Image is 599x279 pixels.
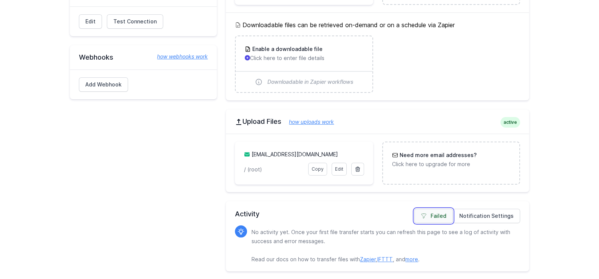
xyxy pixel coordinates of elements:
a: Failed [414,209,453,223]
p: / (root) [244,166,303,173]
h2: Upload Files [235,117,520,126]
p: Click here to upgrade for more [392,160,510,168]
h2: Webhooks [79,53,208,62]
a: Add Webhook [79,77,128,92]
a: Zapier [360,256,376,262]
span: Test Connection [113,18,157,25]
p: No activity yet. Once your first file transfer starts you can refresh this page to see a log of a... [252,228,514,264]
span: Downloadable in Zapier workflows [267,78,353,86]
p: Click here to enter file details [245,54,363,62]
h3: Need more email addresses? [398,151,477,159]
h5: Downloadable files can be retrieved on-demand or on a schedule via Zapier [235,20,520,29]
a: how webhooks work [150,53,208,60]
a: [EMAIL_ADDRESS][DOMAIN_NAME] [252,151,338,157]
a: Copy [308,163,327,176]
h3: Enable a downloadable file [251,45,323,53]
a: Test Connection [107,14,163,29]
a: more [405,256,418,262]
a: Edit [332,163,347,176]
span: active [500,117,520,128]
a: how uploads work [281,119,334,125]
a: Notification Settings [453,209,520,223]
a: Edit [79,14,102,29]
a: Enable a downloadable file Click here to enter file details Downloadable in Zapier workflows [236,36,372,92]
h2: Activity [235,209,520,219]
a: Need more email addresses? Click here to upgrade for more [383,142,519,177]
a: IFTTT [377,256,393,262]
